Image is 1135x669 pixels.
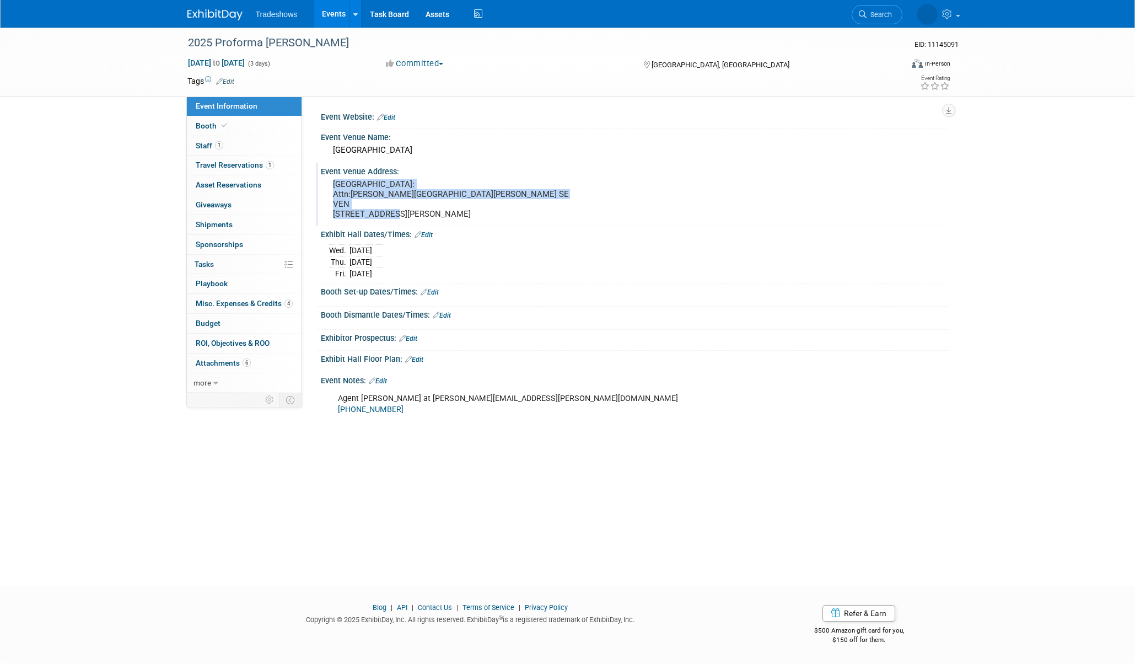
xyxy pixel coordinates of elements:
[216,78,234,85] a: Edit
[187,136,302,156] a: Staff1
[377,114,395,121] a: Edit
[321,307,948,321] div: Booth Dismantle Dates/Times:
[284,299,293,308] span: 4
[256,10,298,19] span: Tradeshows
[187,612,754,625] div: Copyright © 2025 ExhibitDay, Inc. All rights reserved. ExhibitDay is a registered trademark of Ex...
[770,635,948,645] div: $150 off for them.
[187,373,302,393] a: more
[196,121,229,130] span: Booth
[187,175,302,195] a: Asset Reservations
[196,358,251,367] span: Attachments
[196,160,274,169] span: Travel Reservations
[837,57,951,74] div: Event Format
[499,615,503,621] sup: ®
[321,129,948,143] div: Event Venue Name:
[399,335,417,342] a: Edit
[917,4,938,25] img: Linda Yilmazian
[920,76,950,81] div: Event Rating
[321,372,948,387] div: Event Notes:
[329,268,349,280] td: Fri.
[822,605,895,622] a: Refer & Earn
[260,393,279,407] td: Personalize Event Tab Strip
[196,339,270,347] span: ROI, Objectives & ROO
[924,60,950,68] div: In-Person
[321,109,948,123] div: Event Website:
[462,603,514,612] a: Terms of Service
[187,195,302,215] a: Giveaways
[187,314,302,333] a: Budget
[187,215,302,234] a: Shipments
[187,76,234,87] td: Tags
[187,58,245,68] span: [DATE] [DATE]
[415,231,433,239] a: Edit
[369,377,387,385] a: Edit
[867,10,892,19] span: Search
[433,312,451,319] a: Edit
[321,163,948,177] div: Event Venue Address:
[187,156,302,175] a: Travel Reservations1
[915,40,959,49] span: Event ID: 11145091
[187,116,302,136] a: Booth
[187,9,243,20] img: ExhibitDay
[525,603,568,612] a: Privacy Policy
[243,358,251,367] span: 6
[195,260,214,269] span: Tasks
[196,220,233,229] span: Shipments
[397,603,407,612] a: API
[321,351,948,365] div: Exhibit Hall Floor Plan:
[338,405,404,414] a: [PHONE_NUMBER]
[454,603,461,612] span: |
[321,226,948,240] div: Exhibit Hall Dates/Times:
[187,274,302,293] a: Playbook
[187,354,302,373] a: Attachments6
[405,356,423,363] a: Edit
[382,58,448,69] button: Committed
[409,603,416,612] span: |
[770,619,948,644] div: $500 Amazon gift card for you,
[852,5,902,24] a: Search
[196,299,293,308] span: Misc. Expenses & Credits
[329,142,940,159] div: [GEOGRAPHIC_DATA]
[196,240,243,249] span: Sponsorships
[196,141,223,150] span: Staff
[222,122,227,129] i: Booth reservation complete
[193,378,211,387] span: more
[912,59,923,68] img: Format-Inperson.png
[349,245,372,256] td: [DATE]
[652,61,789,69] span: [GEOGRAPHIC_DATA], [GEOGRAPHIC_DATA]
[330,388,827,421] div: Agent [PERSON_NAME] at [PERSON_NAME][EMAIL_ADDRESS][PERSON_NAME][DOMAIN_NAME]
[247,60,270,67] span: (3 days)
[418,603,452,612] a: Contact Us
[196,200,232,209] span: Giveaways
[187,97,302,116] a: Event Information
[321,330,948,344] div: Exhibitor Prospectus:
[187,235,302,254] a: Sponsorships
[196,180,261,189] span: Asset Reservations
[421,288,439,296] a: Edit
[187,255,302,274] a: Tasks
[349,268,372,280] td: [DATE]
[211,58,222,67] span: to
[184,33,886,53] div: 2025 Proforma [PERSON_NAME]
[333,179,570,219] pre: [GEOGRAPHIC_DATA]: Attn:[PERSON_NAME][GEOGRAPHIC_DATA][PERSON_NAME] SEVEN [STREET_ADDRESS][PERSON...
[516,603,523,612] span: |
[349,256,372,268] td: [DATE]
[215,141,223,149] span: 1
[196,319,220,328] span: Budget
[329,245,349,256] td: Wed.
[373,603,386,612] a: Blog
[279,393,302,407] td: Toggle Event Tabs
[388,603,395,612] span: |
[329,256,349,268] td: Thu.
[187,294,302,313] a: Misc. Expenses & Credits4
[196,101,257,110] span: Event Information
[187,334,302,353] a: ROI, Objectives & ROO
[266,161,274,169] span: 1
[321,283,948,298] div: Booth Set-up Dates/Times:
[196,279,228,288] span: Playbook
